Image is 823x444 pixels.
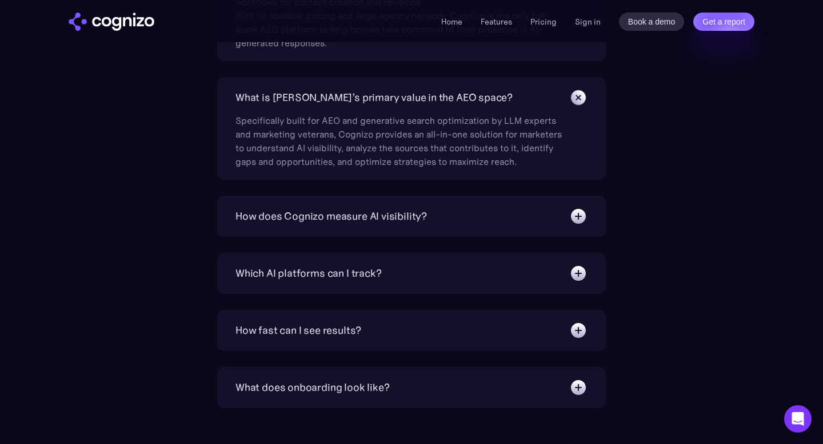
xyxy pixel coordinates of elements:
div: What does onboarding look like? [235,380,389,395]
a: Book a demo [619,13,685,31]
a: Get a report [693,13,754,31]
img: cognizo logo [69,13,154,31]
div: Specifically built for AEO and generative search optimization by LLM experts and marketing vetera... [235,107,567,168]
a: Sign in [575,15,601,29]
div: Which AI platforms can I track? [235,265,381,281]
a: Features [481,17,512,27]
a: home [69,13,154,31]
div: How fast can I see results? [235,322,361,338]
div: What is [PERSON_NAME]’s primary value in the AEO space? [235,90,513,106]
a: Home [441,17,462,27]
div: Open Intercom Messenger [784,405,812,433]
div: How does Cognizo measure AI visibility? [235,208,427,224]
a: Pricing [530,17,557,27]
